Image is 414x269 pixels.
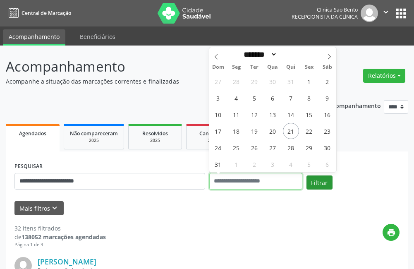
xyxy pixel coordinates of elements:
span: Setembro 2, 2025 [246,156,263,172]
span: Agosto 12, 2025 [246,106,263,122]
span: Agosto 24, 2025 [210,139,226,156]
button:  [378,5,394,22]
span: Setembro 4, 2025 [283,156,299,172]
button: apps [394,6,408,21]
a: Central de Marcação [6,6,71,20]
p: Acompanhe a situação das marcações correntes e finalizadas [6,77,287,86]
span: Setembro 5, 2025 [301,156,317,172]
span: Agosto 26, 2025 [246,139,263,156]
span: Resolvidos [142,130,168,137]
span: Agosto 8, 2025 [301,90,317,106]
span: Sáb [318,65,336,70]
span: Agendados [19,130,46,137]
span: Qua [263,65,282,70]
span: Agosto 17, 2025 [210,123,226,139]
span: Agosto 25, 2025 [228,139,244,156]
div: 2025 [192,137,234,144]
span: Agosto 21, 2025 [283,123,299,139]
button: Filtrar [306,175,333,190]
i: print [387,228,396,237]
span: Não compareceram [70,130,118,137]
span: Agosto 16, 2025 [319,106,335,122]
span: Sex [300,65,318,70]
p: Acompanhamento [6,56,287,77]
div: 2025 [134,137,176,144]
span: Agosto 1, 2025 [301,73,317,89]
span: Agosto 14, 2025 [283,106,299,122]
span: Agosto 29, 2025 [301,139,317,156]
span: Agosto 3, 2025 [210,90,226,106]
i: keyboard_arrow_down [50,204,59,213]
span: Julho 30, 2025 [265,73,281,89]
p: Ano de acompanhamento [308,100,381,110]
span: Agosto 9, 2025 [319,90,335,106]
span: Setembro 3, 2025 [265,156,281,172]
span: Seg [227,65,245,70]
div: Página 1 de 3 [14,241,106,248]
a: Beneficiários [74,29,121,44]
div: 32 itens filtrados [14,224,106,233]
div: Clinica Sao Bento [292,6,358,13]
span: Agosto 4, 2025 [228,90,244,106]
span: Agosto 15, 2025 [301,106,317,122]
div: 2025 [70,137,118,144]
span: Agosto 6, 2025 [265,90,281,106]
span: Agosto 31, 2025 [210,156,226,172]
span: Agosto 28, 2025 [283,139,299,156]
i:  [381,7,390,17]
span: Ter [245,65,263,70]
span: Agosto 19, 2025 [246,123,263,139]
span: Qui [282,65,300,70]
button: print [383,224,400,241]
span: Agosto 18, 2025 [228,123,244,139]
img: img [361,5,378,22]
button: Mais filtroskeyboard_arrow_down [14,201,64,216]
span: Agosto 20, 2025 [265,123,281,139]
div: de [14,233,106,241]
a: Acompanhamento [3,29,65,46]
span: Agosto 23, 2025 [319,123,335,139]
span: Agosto 11, 2025 [228,106,244,122]
input: Year [277,50,304,59]
button: Relatórios [363,69,405,83]
label: PESQUISAR [14,160,43,173]
span: Agosto 7, 2025 [283,90,299,106]
span: Agosto 5, 2025 [246,90,263,106]
span: Agosto 10, 2025 [210,106,226,122]
span: Julho 27, 2025 [210,73,226,89]
span: Julho 31, 2025 [283,73,299,89]
span: Central de Marcação [22,10,71,17]
span: Setembro 1, 2025 [228,156,244,172]
span: Agosto 13, 2025 [265,106,281,122]
span: Agosto 2, 2025 [319,73,335,89]
span: Cancelados [199,130,227,137]
span: Julho 29, 2025 [246,73,263,89]
select: Month [241,50,278,59]
strong: 138052 marcações agendadas [22,233,106,241]
a: [PERSON_NAME] [38,257,96,266]
span: Agosto 30, 2025 [319,139,335,156]
span: Agosto 22, 2025 [301,123,317,139]
span: Dom [209,65,227,70]
span: Julho 28, 2025 [228,73,244,89]
span: Setembro 6, 2025 [319,156,335,172]
span: Recepcionista da clínica [292,13,358,20]
span: Agosto 27, 2025 [265,139,281,156]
